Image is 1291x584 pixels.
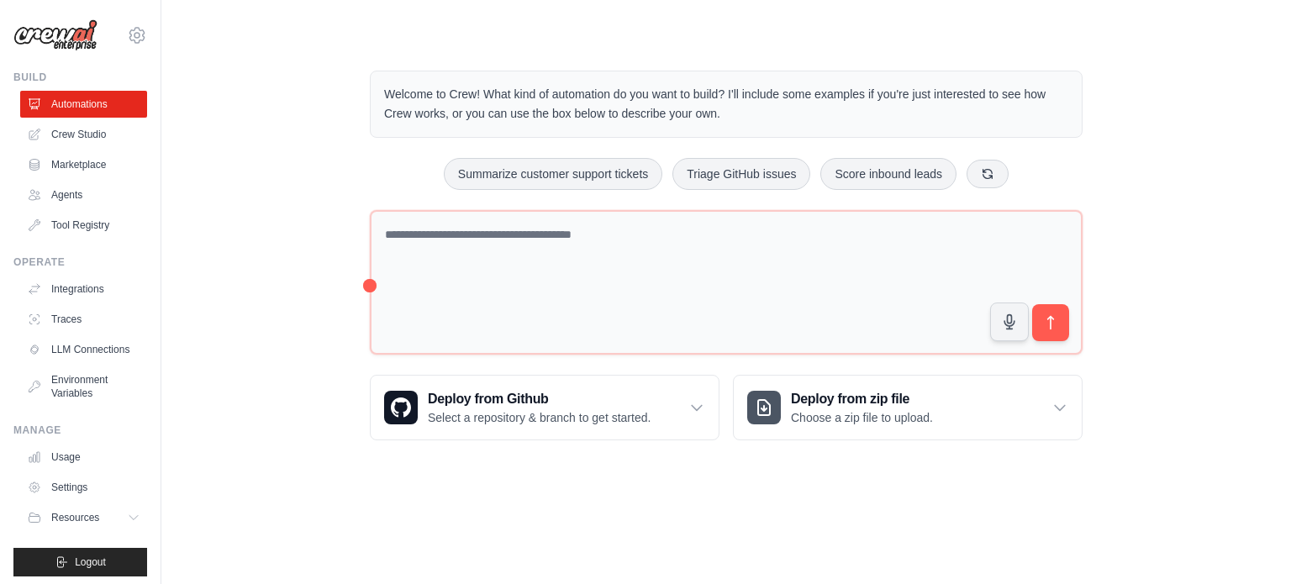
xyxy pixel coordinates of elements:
p: Choose a zip file to upload. [791,409,933,426]
a: Automations [20,91,147,118]
span: Logout [75,555,106,569]
a: Integrations [20,276,147,303]
a: Settings [20,474,147,501]
button: Triage GitHub issues [672,158,810,190]
h3: Deploy from Github [428,389,651,409]
a: Environment Variables [20,366,147,407]
div: Manage [13,424,147,437]
a: Agents [20,182,147,208]
button: Score inbound leads [820,158,956,190]
p: Welcome to Crew! What kind of automation do you want to build? I'll include some examples if you'... [384,85,1068,124]
h3: Deploy from zip file [791,389,933,409]
span: Resources [51,511,99,524]
button: Logout [13,548,147,576]
p: Select a repository & branch to get started. [428,409,651,426]
button: Summarize customer support tickets [444,158,662,190]
a: LLM Connections [20,336,147,363]
button: Resources [20,504,147,531]
a: Usage [20,444,147,471]
a: Crew Studio [20,121,147,148]
img: Logo [13,19,97,51]
div: Build [13,71,147,84]
a: Marketplace [20,151,147,178]
a: Traces [20,306,147,333]
a: Tool Registry [20,212,147,239]
div: Operate [13,255,147,269]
